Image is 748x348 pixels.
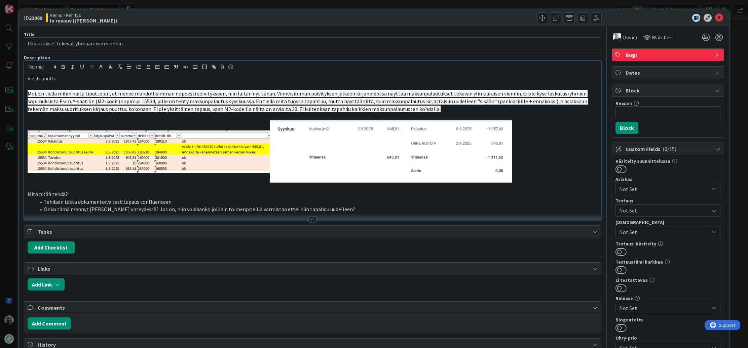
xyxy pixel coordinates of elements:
[28,130,270,173] img: image.png
[270,120,512,183] img: image.png
[28,278,65,291] button: Add Link
[615,260,720,264] div: Testaustiimi kurkkaa
[615,100,632,106] label: Reason
[38,265,589,273] span: Links
[619,304,709,312] span: Not Set
[619,206,709,215] span: Not Set
[623,33,638,41] span: Owner
[36,205,598,213] li: Onko tämä mennyt [PERSON_NAME] yhteydessä? Jos on, niin voidaanko joillain toimenpiteillä varmist...
[38,304,589,312] span: Comments
[14,1,31,9] span: Support
[24,37,602,49] input: type card name here...
[615,336,720,340] div: Ohry-prio
[28,75,598,82] p: Viesti anulta:
[626,86,712,94] span: Block
[28,317,71,330] button: Add Comment
[28,90,588,112] span: Moi. En tiedä mihin näitä tiputtelen, et menee mahdollisimman nopeesti selvitykseen, niin laitan ...
[626,69,712,77] span: Dates
[24,31,35,37] label: Title
[615,198,720,203] div: Testaus
[29,14,42,21] b: 23968
[626,145,712,153] span: Custom Fields
[619,228,709,236] span: Not Set
[663,146,676,152] span: ( 0/15 )
[652,33,674,41] span: Watchers
[50,12,117,18] span: Kenno - Kehitys
[615,220,720,225] div: [DEMOGRAPHIC_DATA]
[626,51,712,59] span: Bugi
[619,185,709,193] span: Not Set
[615,159,720,163] div: Käsitelty suunnittelussa
[615,296,720,301] div: Release
[615,177,720,182] div: Asiakas
[50,18,117,23] b: In review ([PERSON_NAME])
[24,54,50,61] span: Description
[613,33,621,41] img: JJ
[36,198,598,206] li: Tehdään tästä dokumentoiva testitapaus confluenceen
[615,317,720,322] div: Blogautettu
[615,241,720,246] div: Testaus: Käsitelty
[28,241,75,254] button: Add Checklist
[38,228,589,236] span: Tasks
[615,278,720,282] div: Ei testattavaa
[615,122,638,134] button: Block
[24,14,42,22] span: ID
[28,190,598,198] p: Mitä pitää tehdä?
